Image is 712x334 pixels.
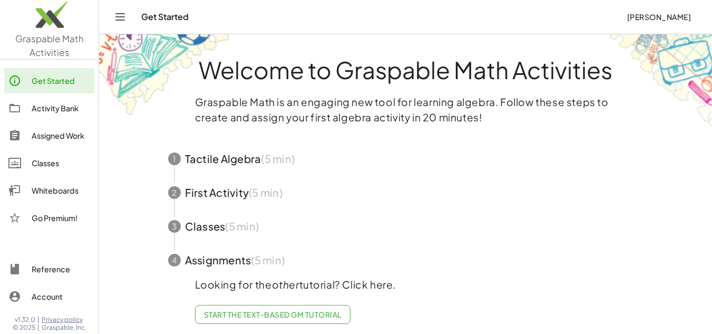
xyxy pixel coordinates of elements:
[32,157,90,169] div: Classes
[149,58,663,82] h1: Welcome to Graspable Math Activities
[4,96,94,121] a: Activity Bank
[32,263,90,275] div: Reference
[32,129,90,142] div: Assigned Work
[195,94,617,125] p: Graspable Math is an engaging new tool for learning algebra. Follow these steps to create and ass...
[4,178,94,203] a: Whiteboards
[15,316,35,324] span: v1.32.0
[42,323,86,332] span: Graspable, Inc.
[4,284,94,309] a: Account
[32,212,90,224] div: Go Premium!
[15,33,84,58] span: Graspable Math Activities
[13,323,35,332] span: © 2025
[37,323,40,332] span: |
[618,7,699,26] button: [PERSON_NAME]
[4,68,94,93] a: Get Started
[168,186,181,199] div: 2
[37,316,40,324] span: |
[32,102,90,114] div: Activity Bank
[195,277,617,292] p: Looking for the tutorial? Click here.
[32,290,90,303] div: Account
[4,256,94,282] a: Reference
[627,12,691,22] span: [PERSON_NAME]
[168,152,181,165] div: 1
[155,243,656,277] button: 4Assignments(5 min)
[99,33,231,117] img: get-started-bg-ul-Ceg4j33I.png
[204,310,342,319] span: Start the Text-based GM Tutorial
[195,305,350,324] a: Start the Text-based GM Tutorial
[168,254,181,266] div: 4
[32,74,90,87] div: Get Started
[42,316,86,324] a: Privacy policy
[272,278,299,291] em: other
[168,220,181,233] div: 3
[155,142,656,176] button: 1Tactile Algebra(5 min)
[32,184,90,197] div: Whiteboards
[155,209,656,243] button: 3Classes(5 min)
[4,150,94,176] a: Classes
[4,123,94,148] a: Assigned Work
[155,176,656,209] button: 2First Activity(5 min)
[112,8,129,25] button: Toggle navigation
